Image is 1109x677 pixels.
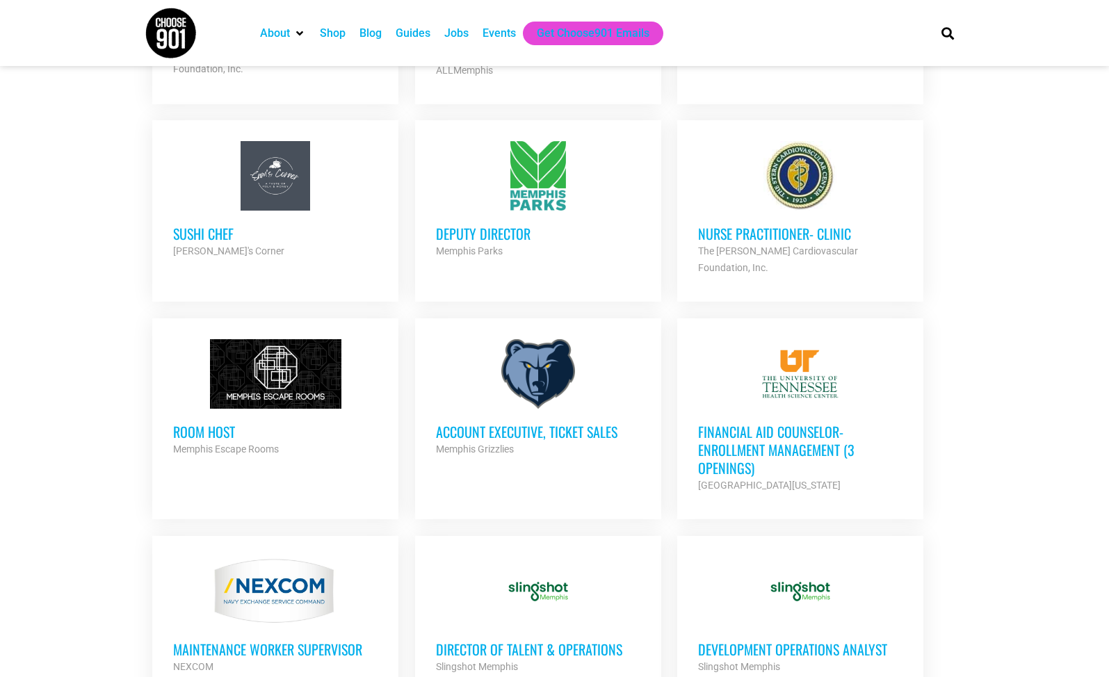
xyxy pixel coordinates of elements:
[260,25,290,42] a: About
[396,25,430,42] a: Guides
[173,443,279,455] strong: Memphis Escape Rooms
[436,245,503,256] strong: Memphis Parks
[173,47,333,74] strong: The [PERSON_NAME] Cardiovascular Foundation, Inc.
[436,443,514,455] strong: Memphis Grizzlies
[173,423,378,441] h3: Room Host
[415,318,661,478] a: Account Executive, Ticket Sales Memphis Grizzlies
[698,245,858,273] strong: The [PERSON_NAME] Cardiovascular Foundation, Inc.
[698,661,780,672] strong: Slingshot Memphis
[436,640,640,658] h3: Director of Talent & Operations
[698,225,902,243] h3: Nurse Practitioner- Clinic
[152,120,398,280] a: Sushi Chef [PERSON_NAME]'s Corner
[436,225,640,243] h3: Deputy Director
[173,661,213,672] strong: NEXCOM
[253,22,313,45] div: About
[436,661,518,672] strong: Slingshot Memphis
[677,318,923,514] a: Financial Aid Counselor-Enrollment Management (3 Openings) [GEOGRAPHIC_DATA][US_STATE]
[483,25,516,42] a: Events
[537,25,649,42] a: Get Choose901 Emails
[698,640,902,658] h3: Development Operations Analyst
[436,65,493,76] strong: ALLMemphis
[173,225,378,243] h3: Sushi Chef
[436,423,640,441] h3: Account Executive, Ticket Sales
[173,640,378,658] h3: MAINTENANCE WORKER SUPERVISOR
[173,245,284,256] strong: [PERSON_NAME]'s Corner
[415,120,661,280] a: Deputy Director Memphis Parks
[444,25,469,42] a: Jobs
[698,423,902,477] h3: Financial Aid Counselor-Enrollment Management (3 Openings)
[359,25,382,42] a: Blog
[936,22,959,44] div: Search
[698,480,841,491] strong: [GEOGRAPHIC_DATA][US_STATE]
[253,22,918,45] nav: Main nav
[152,318,398,478] a: Room Host Memphis Escape Rooms
[677,120,923,297] a: Nurse Practitioner- Clinic The [PERSON_NAME] Cardiovascular Foundation, Inc.
[320,25,346,42] a: Shop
